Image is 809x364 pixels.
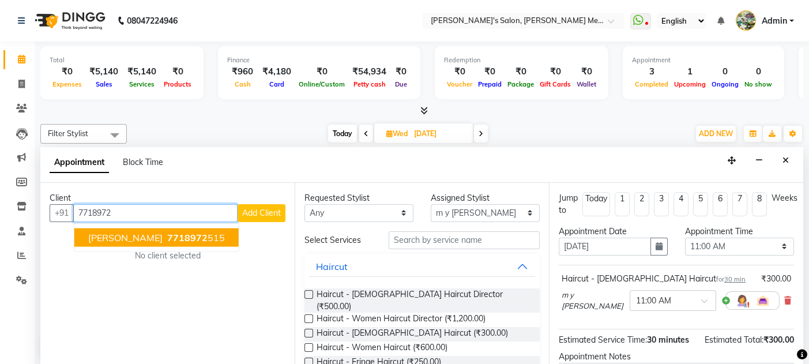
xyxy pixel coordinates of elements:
li: 7 [732,192,747,216]
span: Due [392,80,410,88]
div: ₹0 [475,65,505,78]
span: [PERSON_NAME] [88,231,163,243]
li: 8 [752,192,767,216]
div: Appointment [632,55,775,65]
div: Appointment Time [685,226,794,238]
li: 1 [615,192,630,216]
span: No show [742,80,775,88]
button: Add Client [238,204,285,222]
span: 30 min [724,275,746,283]
input: yyyy-mm-dd [559,238,651,256]
span: ADD NEW [699,129,733,138]
span: Filter Stylist [48,129,88,138]
div: Requested Stylist [304,192,413,204]
button: +91 [50,204,74,222]
span: Products [161,80,194,88]
span: Today [328,125,357,142]
img: logo [29,5,108,37]
span: Haircut - Women Haircut (₹600.00) [317,342,447,356]
div: ₹0 [50,65,85,78]
div: Weeks [772,192,797,204]
ngb-highlight: 515 [165,231,225,243]
span: Wed [383,129,411,138]
div: ₹0 [505,65,537,78]
div: Jump to [559,192,578,216]
span: ₹300.00 [763,335,794,345]
div: Client [50,192,285,204]
span: Appointment [50,152,109,173]
div: ₹4,180 [258,65,296,78]
div: ₹0 [444,65,475,78]
div: ₹0 [537,65,574,78]
span: Voucher [444,80,475,88]
input: Search by service name [389,231,540,249]
li: 6 [713,192,728,216]
div: Select Services [296,234,380,246]
span: Admin [762,15,787,27]
span: Upcoming [671,80,709,88]
span: Haircut - [DEMOGRAPHIC_DATA] Haircut Director (₹500.00) [317,288,530,313]
div: ₹5,140 [123,65,161,78]
div: ₹300.00 [761,273,791,285]
img: Admin [736,10,756,31]
span: Petty cash [351,80,389,88]
input: Search by Name/Mobile/Email/Code [73,204,238,222]
button: ADD NEW [696,126,736,142]
span: Block Time [123,157,163,167]
span: Haircut - Women Haircut Director (₹1,200.00) [317,313,486,327]
div: Redemption [444,55,599,65]
div: ₹0 [296,65,348,78]
img: Hairdresser.png [735,294,749,307]
span: Services [126,80,157,88]
span: Add Client [242,208,281,218]
div: ₹960 [227,65,258,78]
span: Estimated Total: [705,335,763,345]
div: Appointment Notes [559,351,794,363]
small: for [716,275,746,283]
div: Finance [227,55,411,65]
div: ₹54,934 [348,65,391,78]
span: Completed [632,80,671,88]
span: Haircut - [DEMOGRAPHIC_DATA] Haircut (₹300.00) [317,327,508,342]
li: 5 [693,192,708,216]
div: ₹5,140 [85,65,123,78]
span: Package [505,80,537,88]
span: 30 minutes [647,335,689,345]
div: Total [50,55,194,65]
img: Interior.png [756,294,770,307]
span: Wallet [574,80,599,88]
button: Close [777,152,794,170]
span: Prepaid [475,80,505,88]
div: ₹0 [391,65,411,78]
span: Sales [93,80,115,88]
span: Card [266,80,287,88]
b: 08047224946 [127,5,178,37]
span: Cash [232,80,254,88]
div: Today [585,193,607,205]
li: 3 [654,192,669,216]
div: Assigned Stylist [431,192,540,204]
span: m y [PERSON_NAME] [562,290,625,312]
div: Haircut - [DEMOGRAPHIC_DATA] Haircut [562,273,746,285]
div: Appointment Date [559,226,668,238]
li: 4 [673,192,688,216]
span: Ongoing [709,80,742,88]
span: Expenses [50,80,85,88]
span: Estimated Service Time: [559,335,647,345]
div: ₹0 [161,65,194,78]
span: Gift Cards [537,80,574,88]
div: 1 [671,65,709,78]
button: Haircut [309,256,535,277]
input: 2025-09-03 [411,125,468,142]
span: Online/Custom [296,80,348,88]
div: 3 [632,65,671,78]
div: 0 [709,65,742,78]
div: No client selected [77,250,258,262]
span: 7718972 [167,231,208,243]
li: 2 [634,192,649,216]
div: ₹0 [574,65,599,78]
div: Haircut [316,260,348,273]
div: 0 [742,65,775,78]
